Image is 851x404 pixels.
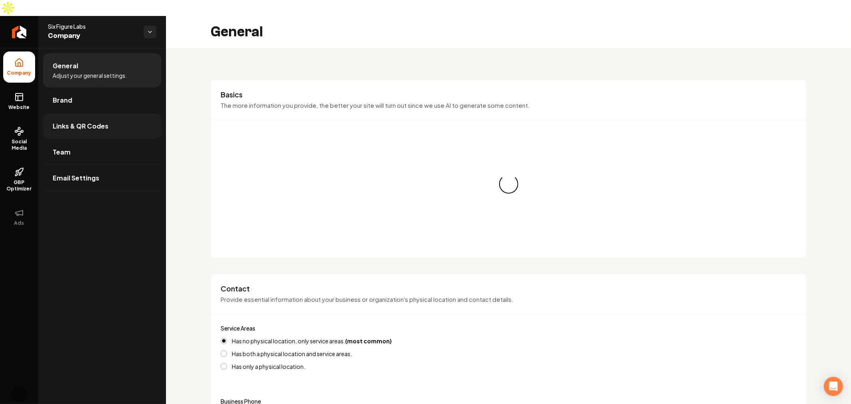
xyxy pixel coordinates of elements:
span: Adjust your general settings. [53,71,127,79]
label: Has no physical location, only service areas. [232,338,392,344]
span: Email Settings [53,173,99,183]
span: Ads [11,220,28,226]
div: Open Intercom Messenger [824,377,843,396]
h2: General [211,24,263,40]
span: Company [48,30,137,42]
a: Team [43,139,161,165]
span: Links & QR Codes [53,121,109,131]
span: GBP Optimizer [3,179,35,192]
div: Loading [499,174,518,194]
a: Brand [43,87,161,113]
span: General [53,61,78,71]
span: Social Media [3,139,35,151]
label: Service Areas [221,325,255,332]
button: Ads [3,202,35,233]
h3: Contact [221,284,796,293]
button: Open user button [11,386,27,402]
label: Business Phone [221,398,796,404]
img: Sagar Soni [11,386,27,402]
strong: (most common) [345,337,392,345]
span: Team [53,147,71,157]
span: Six Figure Labs [48,22,137,30]
a: Links & QR Codes [43,113,161,139]
a: Website [3,86,35,117]
h3: Basics [221,90,796,99]
a: Social Media [3,120,35,158]
label: Has both a physical location and service areas. [232,351,352,356]
span: Website [6,104,33,111]
span: Brand [53,95,72,105]
span: Company [4,70,35,76]
p: The more information you provide, the better your site will turn out since we use AI to generate ... [221,101,796,110]
label: Has only a physical location. [232,364,305,369]
img: Rebolt Logo [12,26,27,38]
a: GBP Optimizer [3,161,35,198]
p: Provide essential information about your business or organization's physical location and contact... [221,295,796,304]
a: Email Settings [43,165,161,191]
